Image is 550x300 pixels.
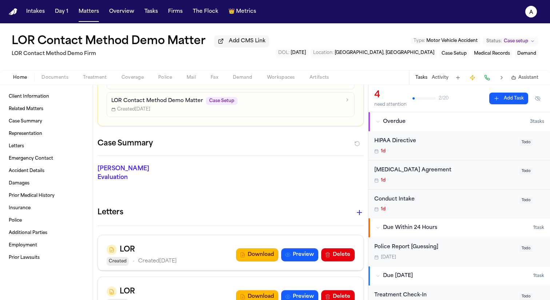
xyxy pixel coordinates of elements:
span: Todo [519,139,533,146]
span: • [132,257,135,266]
p: [PERSON_NAME] Evaluation [97,164,180,182]
button: Firms [165,5,186,18]
h1: Letters [97,207,123,218]
button: Due Within 24 Hours1task [368,218,550,237]
div: Conduct Intake [374,195,515,204]
span: [GEOGRAPHIC_DATA], [GEOGRAPHIC_DATA] [335,51,434,55]
button: Change status from Case setup [483,37,538,46]
a: Representation [6,128,87,140]
span: Overdue [383,118,406,125]
button: Make a Call [482,73,492,83]
a: Insurance [6,202,87,214]
button: Preview [281,248,318,261]
img: Finch Logo [9,8,17,15]
span: 1d [381,148,386,154]
h1: LOR Contact Method Demo Matter [12,35,206,48]
button: Create Immediate Task [467,73,478,83]
span: Motor Vehicle Accident [426,39,478,43]
span: Type : [414,39,425,43]
div: Open task: Police Report [Guessing] [368,237,550,266]
span: Documents [41,75,68,81]
button: Edit DOL: 2024-06-15 [276,48,308,57]
a: Day 1 [52,5,71,18]
a: Related Matters [6,103,87,115]
span: Todo [519,197,533,204]
button: Due [DATE]1task [368,266,550,285]
span: [DATE] [381,254,396,260]
div: Open task: Retainer Agreement [368,160,550,190]
a: Police [6,215,87,226]
div: Open task: HIPAA Directive [368,131,550,160]
span: Demand [233,75,252,81]
a: Damages [6,178,87,189]
a: LOR Contact Method Demo MatterCase SetupCreated[DATE] [107,92,355,117]
span: Created [107,257,129,266]
button: Activity [432,75,449,81]
span: Created [DATE] [111,106,150,112]
h2: LOR Contact Method Demo Firm [12,50,269,58]
button: Tasks [142,5,161,18]
div: Treatment Check-In [374,291,515,300]
a: Accident Details [6,165,87,177]
a: Prior Lawsuits [6,252,87,264]
a: Letters [6,140,87,152]
span: 1d [381,178,386,183]
h2: Case Summary [97,138,153,149]
span: Medical Records [474,51,510,56]
a: Home [9,8,17,15]
span: Assistant [518,75,538,81]
h3: LOR [120,244,135,256]
a: Prior Medical History [6,190,87,202]
a: Employment [6,239,87,251]
button: Edit service: Medical Records [472,50,512,57]
span: Treatment [83,75,107,81]
div: [MEDICAL_DATA] Agreement [374,166,515,175]
span: Location : [313,51,334,55]
span: Due Within 24 Hours [383,224,437,231]
button: Edit Type: Motor Vehicle Accident [411,37,480,44]
button: Matters [76,5,102,18]
button: Edit Location: San Francisco, CA [311,48,437,57]
button: Intakes [23,5,48,18]
span: 1d [381,206,386,212]
span: DOL : [278,51,290,55]
span: Workspaces [267,75,295,81]
div: 4 [374,89,407,101]
span: Add CMS Link [229,38,266,45]
div: HIPAA Directive [374,137,515,145]
span: Todo [519,168,533,175]
a: crownMetrics [226,5,259,18]
button: Download [236,248,278,261]
button: Add CMS Link [214,35,269,47]
span: Mail [187,75,196,81]
span: 2 / 20 [439,96,449,101]
span: Case setup [504,38,528,44]
div: Police Report [Guessing] [374,243,515,252]
a: Case Summary [6,116,87,127]
button: Add Task [489,93,528,104]
div: Open task: Conduct Intake [368,190,550,218]
span: Artifacts [310,75,329,81]
span: Case Setup [206,97,238,105]
button: Assistant [511,75,538,81]
div: need attention [374,102,407,108]
span: Due [DATE] [383,272,413,280]
button: Add Task [453,73,463,83]
span: Fax [211,75,218,81]
p: LOR Contact Method Demo Matter [111,97,203,105]
span: [DATE] [291,51,306,55]
span: Home [13,75,27,81]
span: Police [158,75,172,81]
button: Hide completed tasks (⌘⇧H) [531,93,544,104]
button: Edit service: Case Setup [439,50,469,57]
button: Delete [321,248,355,261]
button: Overview [106,5,137,18]
a: Additional Parties [6,227,87,239]
span: Demand [517,51,536,56]
a: Emergency Contact [6,153,87,164]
